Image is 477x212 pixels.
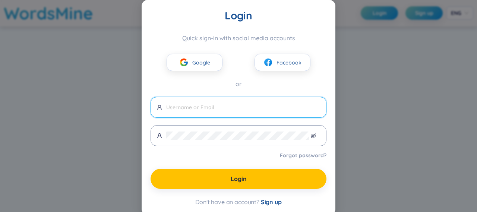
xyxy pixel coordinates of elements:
img: facebook [263,58,273,67]
span: Facebook [277,58,301,67]
span: eye-invisible [311,133,316,138]
span: Sign up [261,198,282,206]
span: user [157,105,162,110]
span: Login [231,175,247,183]
img: google [179,58,189,67]
div: Don't have an account? [151,198,326,206]
span: Google [192,58,210,67]
button: googleGoogle [167,54,222,71]
div: or [151,79,326,89]
div: Quick sign-in with social media accounts [151,34,326,42]
button: facebookFacebook [255,54,310,71]
a: Forgot password? [280,152,326,159]
span: user [157,133,162,138]
button: Login [151,169,326,189]
input: Username or Email [166,103,320,111]
div: Login [151,9,326,22]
